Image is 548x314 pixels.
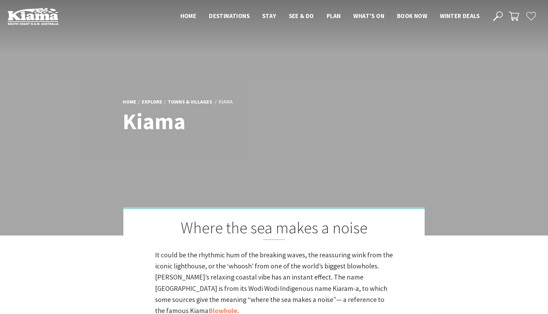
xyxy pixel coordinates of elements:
[353,12,384,20] span: What’s On
[155,218,393,240] h2: Where the sea makes a noise
[219,98,233,106] li: Kiama
[397,12,427,20] span: Book now
[209,12,250,20] span: Destinations
[440,12,480,20] span: Winter Deals
[168,98,212,105] a: Towns & Villages
[174,11,486,22] nav: Main Menu
[123,98,136,105] a: Home
[123,109,302,134] h1: Kiama
[262,12,276,20] span: Stay
[289,12,314,20] span: See & Do
[327,12,341,20] span: Plan
[8,8,58,25] img: Kiama Logo
[142,98,162,105] a: Explore
[180,12,197,20] span: Home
